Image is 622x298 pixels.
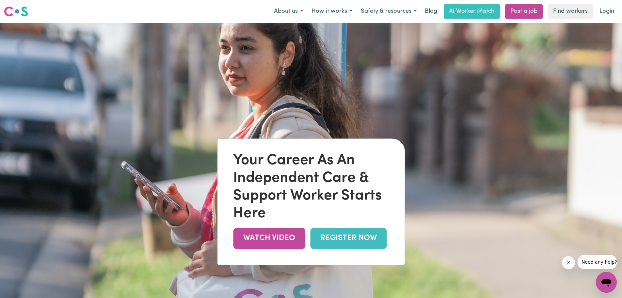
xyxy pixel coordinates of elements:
span: Need any help? [4,5,40,10]
button: Safety & resources [357,5,421,18]
a: WATCH VIDEO [233,228,305,249]
a: AI Worker Match [444,4,500,19]
button: About us [270,5,307,18]
iframe: Close message [562,256,575,269]
a: Careseekers logo [4,4,28,19]
a: Login [596,4,618,19]
div: Your Career As An Independent Care & Support Worker Starts Here [233,152,389,222]
a: Blog [421,4,441,19]
a: Find workers [548,4,593,19]
a: REGISTER NOW [310,228,387,249]
iframe: Message from company [578,255,617,269]
button: How it works [307,5,357,18]
a: Post a job [505,4,543,19]
img: Careseekers logo [4,6,28,17]
iframe: Button to launch messaging window [596,272,617,293]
